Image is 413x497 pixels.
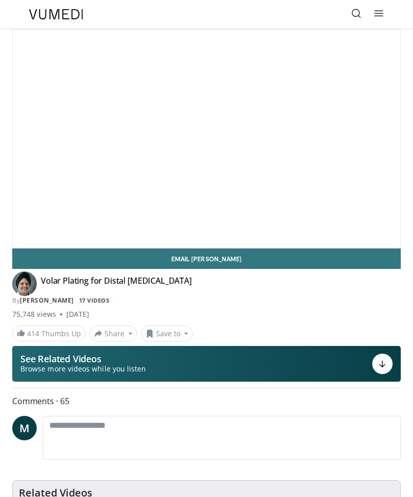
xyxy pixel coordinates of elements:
a: 414 Thumbs Up [12,326,86,341]
div: By [12,296,401,305]
span: Comments 65 [12,394,401,408]
a: Email [PERSON_NAME] [12,248,401,269]
img: VuMedi Logo [29,9,83,19]
h4: Volar Plating for Distal [MEDICAL_DATA] [41,276,192,292]
video-js: Video Player [13,30,400,248]
a: [PERSON_NAME] [20,296,74,305]
span: 75,748 views [12,309,56,319]
button: Share [90,326,137,342]
span: Browse more videos while you listen [20,364,146,374]
img: Avatar [12,271,37,296]
p: See Related Videos [20,354,146,364]
a: 17 Videos [75,296,113,305]
span: 414 [27,329,39,338]
button: See Related Videos Browse more videos while you listen [12,346,401,382]
button: Save to [141,326,193,342]
a: M [12,416,37,440]
div: [DATE] [66,309,89,319]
